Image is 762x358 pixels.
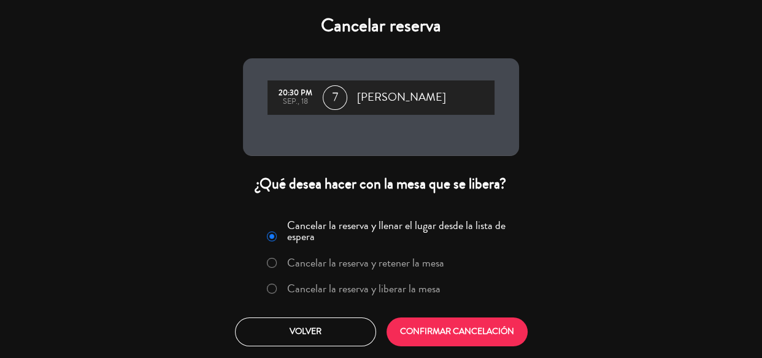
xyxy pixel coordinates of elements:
[243,15,519,37] h4: Cancelar reserva
[323,85,347,110] span: 7
[357,88,446,107] span: [PERSON_NAME]
[287,257,444,268] label: Cancelar la reserva y retener la mesa
[274,98,317,106] div: sep., 18
[287,220,512,242] label: Cancelar la reserva y llenar el lugar desde la lista de espera
[274,89,317,98] div: 20:30 PM
[287,283,441,294] label: Cancelar la reserva y liberar la mesa
[235,317,376,346] button: Volver
[387,317,528,346] button: CONFIRMAR CANCELACIÓN
[243,174,519,193] div: ¿Qué desea hacer con la mesa que se libera?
